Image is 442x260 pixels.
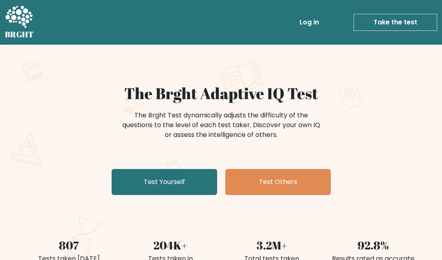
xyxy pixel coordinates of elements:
[354,14,437,31] a: Take the test
[5,3,34,41] a: BRGHT
[23,237,115,254] div: 807
[23,84,419,102] h1: The Brght Adaptive IQ Test
[5,30,34,39] h5: BRGHT
[120,110,323,140] div: The Brght Test dynamically adjusts the difficulty of the questions to the level of each test take...
[328,237,419,254] div: 92.8%
[226,237,318,254] div: 3.2M+
[112,169,217,195] a: Test Yourself
[225,169,331,195] a: Test Others
[296,14,322,30] a: Log in
[125,237,216,254] div: 204K+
